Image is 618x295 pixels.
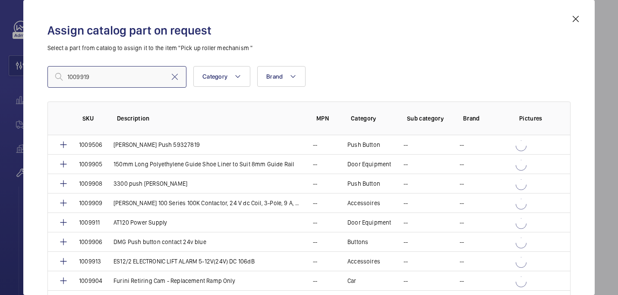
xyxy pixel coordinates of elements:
[463,114,505,123] p: Brand
[407,114,449,123] p: Sub category
[202,73,227,80] span: Category
[316,114,337,123] p: MPN
[79,238,102,246] p: 1009906
[313,276,317,285] p: --
[79,160,102,168] p: 1009905
[519,114,553,123] p: Pictures
[460,160,464,168] p: --
[79,179,102,188] p: 1009908
[82,114,103,123] p: SKU
[47,22,571,38] h2: Assign catalog part on request
[404,238,408,246] p: --
[266,73,283,80] span: Brand
[114,238,206,246] p: DMG Push button contact 24v blue
[404,140,408,149] p: --
[404,199,408,207] p: --
[313,218,317,227] p: --
[114,199,303,207] p: [PERSON_NAME] 100 Series 100K Contactor, 24 V dc Coil, 3-Pole, 9 A, 4 kW, 3NO, 690 V ac
[347,276,356,285] p: Car
[347,179,380,188] p: Push Button
[313,199,317,207] p: --
[114,140,200,149] p: [PERSON_NAME] Push 59327819
[347,257,380,266] p: Accessoires
[117,114,303,123] p: Description
[404,160,408,168] p: --
[460,179,464,188] p: --
[79,199,102,207] p: 1009909
[313,140,317,149] p: --
[404,257,408,266] p: --
[79,218,100,227] p: 1009911
[313,238,317,246] p: --
[460,199,464,207] p: --
[193,66,250,87] button: Category
[404,179,408,188] p: --
[257,66,306,87] button: Brand
[79,276,102,285] p: 1009904
[404,218,408,227] p: --
[79,140,102,149] p: 1009506
[313,179,317,188] p: --
[47,66,186,88] input: Find a part
[460,238,464,246] p: --
[460,276,464,285] p: --
[347,218,391,227] p: Door Equipment
[404,276,408,285] p: --
[347,199,380,207] p: Accessoires
[351,114,393,123] p: Category
[460,218,464,227] p: --
[313,257,317,266] p: --
[114,257,255,266] p: ES12/2 ELECTRONIC LIFT ALARM 5-12V(24V) DC 106dB
[114,218,167,227] p: AT120 Power Supply
[114,276,235,285] p: Furini Retiring Cam - Replacement Ramp Only
[313,160,317,168] p: --
[114,179,187,188] p: 3300 push [PERSON_NAME]
[460,140,464,149] p: --
[460,257,464,266] p: --
[347,160,391,168] p: Door Equipment
[47,44,571,52] p: Select a part from catalog to assign it to the item "Pick up roller mechanism "
[347,140,380,149] p: Push Button
[79,257,101,266] p: 1009913
[114,160,294,168] p: 150mm Long Polyethylene Guide Shoe Liner to Suit 8mm Guide Rail
[347,238,368,246] p: Buttons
